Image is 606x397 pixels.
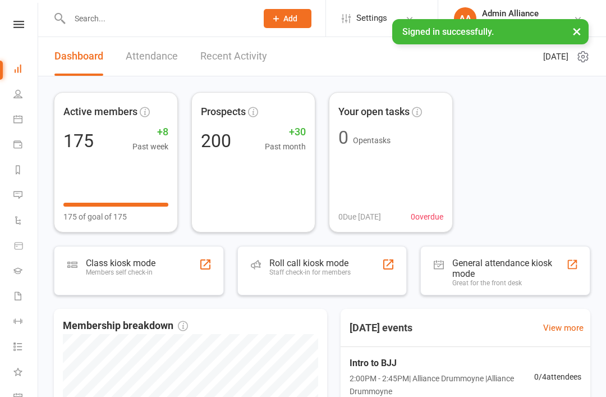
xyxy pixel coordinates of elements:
div: 175 [63,132,94,150]
span: +30 [265,124,306,140]
div: Class kiosk mode [86,258,155,268]
span: Past month [265,140,306,153]
div: Roll call kiosk mode [269,258,351,268]
span: +8 [132,124,168,140]
a: Dashboard [13,57,39,83]
a: Product Sales [13,234,39,259]
button: Add [264,9,311,28]
span: Open tasks [353,136,391,145]
h3: [DATE] events [341,318,421,338]
div: AA [454,7,476,30]
div: Alliance Drummoyne [482,19,553,29]
span: Add [283,14,297,23]
span: Signed in successfully. [402,26,494,37]
a: Dashboard [54,37,103,76]
span: Intro to BJJ [350,356,534,371]
span: 0 / 4 attendees [534,371,581,383]
a: What's New [13,361,39,386]
span: 175 of goal of 175 [63,211,127,223]
span: Your open tasks [338,104,410,120]
div: Great for the front desk [452,279,566,287]
a: Calendar [13,108,39,133]
div: 200 [201,132,231,150]
div: Members self check-in [86,268,155,276]
a: View more [543,321,584,335]
a: Reports [13,158,39,184]
a: Recent Activity [200,37,267,76]
input: Search... [66,11,249,26]
span: Past week [132,140,168,153]
span: 0 Due [DATE] [338,211,381,223]
div: Admin Alliance [482,8,553,19]
div: 0 [338,129,348,147]
a: People [13,83,39,108]
div: General attendance kiosk mode [452,258,566,279]
span: Prospects [201,104,246,120]
span: Active members [63,104,137,120]
a: Attendance [126,37,178,76]
span: [DATE] [543,50,568,63]
span: Membership breakdown [63,318,188,334]
a: Payments [13,133,39,158]
span: 0 overdue [411,211,443,223]
span: Settings [356,6,387,31]
div: Staff check-in for members [269,268,351,276]
button: × [567,19,587,43]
